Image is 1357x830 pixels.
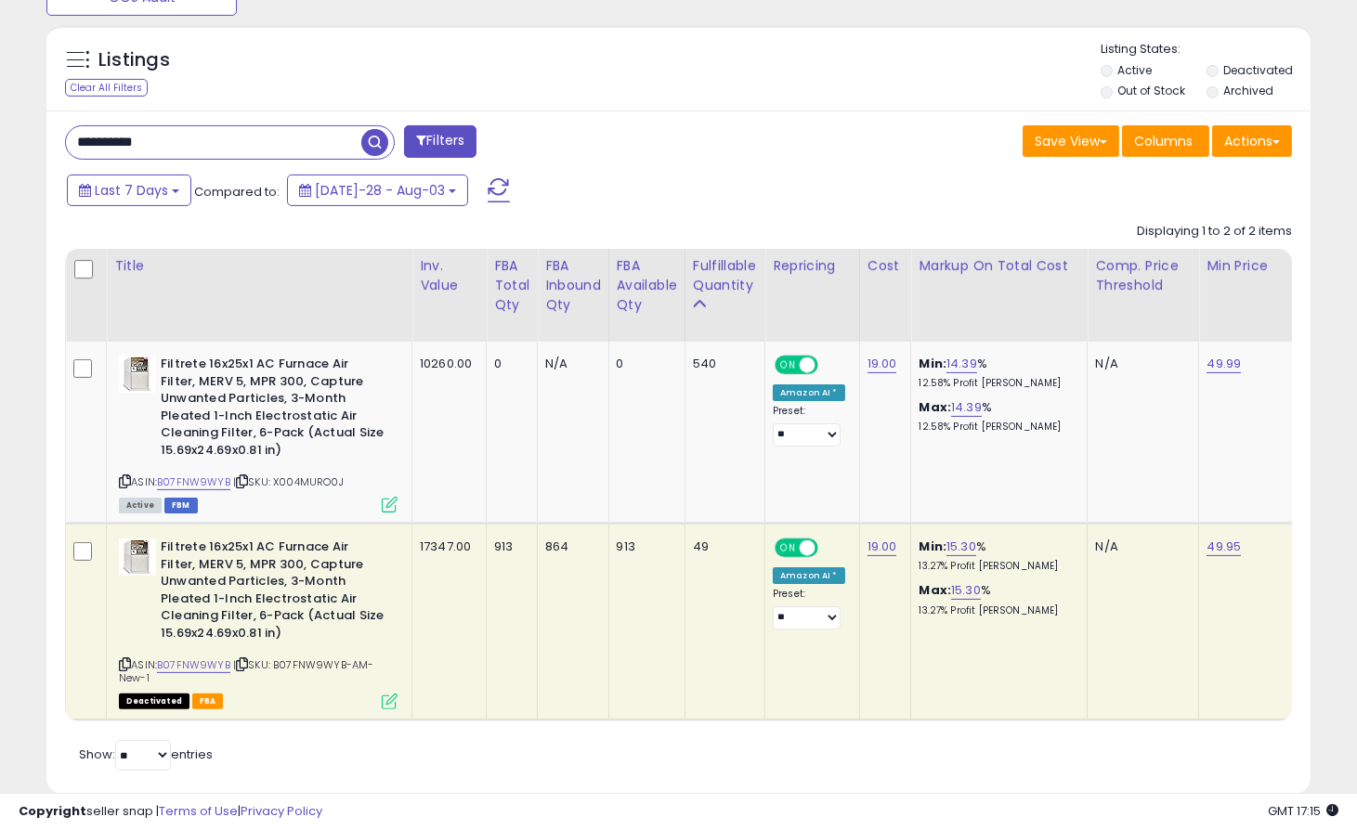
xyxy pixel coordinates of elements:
[693,256,757,295] div: Fulfillable Quantity
[951,581,981,600] a: 15.30
[98,47,170,73] h5: Listings
[773,567,845,584] div: Amazon AI *
[1207,256,1302,276] div: Min Price
[159,802,238,820] a: Terms of Use
[1118,83,1186,98] label: Out of Stock
[919,582,1073,616] div: %
[545,356,594,372] div: N/A
[233,474,344,489] span: | SKU: X004MURO0J
[114,256,404,276] div: Title
[119,657,373,685] span: | SKU: B07FNW9WYB-AM-New-1
[161,356,386,463] b: Filtrete 16x25x1 AC Furnace Air Filter, MERV 5, MPR 300, Capture Unwanted Particles, 3-Month Plea...
[1095,538,1184,555] div: N/A
[816,540,845,556] span: OFF
[693,538,750,555] div: 49
[919,256,1079,276] div: Markup on Total Cost
[776,540,800,556] span: ON
[919,356,1073,390] div: %
[119,498,162,513] span: All listings currently available for purchase on Amazon
[65,79,148,97] div: Clear All Filters
[157,474,230,490] a: B07FNW9WYB
[1207,355,1241,373] a: 49.99
[95,181,168,200] span: Last 7 Days
[157,657,230,673] a: B07FNW9WYB
[911,249,1088,342] th: The percentage added to the cost of goods (COGS) that forms the calculator for Min & Max prices.
[241,802,322,820] a: Privacy Policy
[545,538,594,555] div: 864
[494,256,529,315] div: FBA Total Qty
[919,604,1073,617] p: 13.27% Profit [PERSON_NAME]
[119,538,156,576] img: 41yblNjL5pL._SL40_.jpg
[868,256,904,276] div: Cost
[119,356,398,511] div: ASIN:
[404,125,476,158] button: Filters
[1023,125,1119,157] button: Save View
[919,538,1073,573] div: %
[1223,83,1273,98] label: Archived
[420,256,478,295] div: Inv. value
[420,538,472,555] div: 17347.00
[1134,132,1193,150] span: Columns
[1137,223,1292,240] div: Displaying 1 to 2 of 2 items
[919,399,1073,434] div: %
[1095,356,1184,372] div: N/A
[79,746,213,763] span: Show: entries
[119,356,156,393] img: 41yblNjL5pL._SL40_.jpg
[545,256,601,315] div: FBA inbound Qty
[946,355,977,373] a: 14.39
[119,694,189,709] span: All listings that are unavailable for purchase on Amazon for any reason other than out-of-stock
[773,588,845,629] div: Preset:
[919,377,1073,390] p: 12.58% Profit [PERSON_NAME]
[119,538,398,707] div: ASIN:
[919,421,1073,434] p: 12.58% Profit [PERSON_NAME]
[1268,802,1338,820] span: 2025-08-11 17:15 GMT
[315,181,445,200] span: [DATE]-28 - Aug-03
[161,538,386,646] b: Filtrete 16x25x1 AC Furnace Air Filter, MERV 5, MPR 300, Capture Unwanted Particles, 3-Month Plea...
[919,560,1073,573] p: 13.27% Profit [PERSON_NAME]
[693,356,750,372] div: 540
[1095,256,1191,295] div: Comp. Price Threshold
[1118,62,1153,78] label: Active
[287,175,468,206] button: [DATE]-28 - Aug-03
[617,256,677,315] div: FBA Available Qty
[868,355,897,373] a: 19.00
[1101,41,1311,58] p: Listing States:
[67,175,191,206] button: Last 7 Days
[420,356,472,372] div: 10260.00
[494,538,523,555] div: 913
[919,355,946,372] b: Min:
[494,356,523,372] div: 0
[617,356,671,372] div: 0
[919,538,946,555] b: Min:
[868,538,897,556] a: 19.00
[1223,62,1293,78] label: Deactivated
[192,694,224,709] span: FBA
[617,538,671,555] div: 913
[773,405,845,447] div: Preset:
[951,398,982,417] a: 14.39
[816,357,845,373] span: OFF
[194,183,280,201] span: Compared to:
[1122,125,1209,157] button: Columns
[919,581,951,599] b: Max:
[919,398,951,416] b: Max:
[946,538,976,556] a: 15.30
[19,803,322,821] div: seller snap | |
[773,384,845,401] div: Amazon AI *
[1207,538,1241,556] a: 49.95
[1212,125,1292,157] button: Actions
[164,498,198,513] span: FBM
[19,802,86,820] strong: Copyright
[776,357,800,373] span: ON
[773,256,852,276] div: Repricing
